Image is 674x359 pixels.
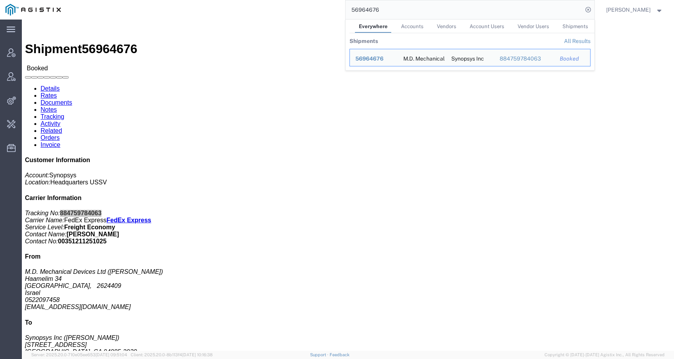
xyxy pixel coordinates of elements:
iframe: FS Legacy Container [22,20,674,351]
span: 56964676 [355,55,383,62]
span: Shipments [562,23,588,29]
span: [DATE] 09:51:04 [96,352,127,357]
img: logo [5,4,61,16]
a: View all shipments found by criterion [564,38,591,44]
span: [DATE] 10:16:38 [182,352,213,357]
span: Vendor Users [518,23,549,29]
span: Accounts [401,23,424,29]
div: 884759784063 [499,55,549,63]
div: Synopsys Inc [451,49,484,66]
span: Vendors [437,23,456,29]
a: Support [310,352,330,357]
span: Copyright © [DATE]-[DATE] Agistix Inc., All Rights Reserved [545,352,665,358]
span: Account Users [470,23,504,29]
a: Feedback [330,352,349,357]
span: Client: 2025.20.0-8b113f4 [131,352,213,357]
div: 56964676 [355,55,392,63]
div: M.D. Mechanical Devices Ltd [403,49,440,66]
table: Search Results [349,33,594,70]
div: Booked [560,55,585,63]
button: [PERSON_NAME] [606,5,663,14]
th: Shipments [349,33,378,49]
input: Search for shipment number, reference number [346,0,583,19]
span: Kate Petrenko [606,5,651,14]
span: Server: 2025.20.0-710e05ee653 [31,352,127,357]
span: Everywhere [359,23,388,29]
